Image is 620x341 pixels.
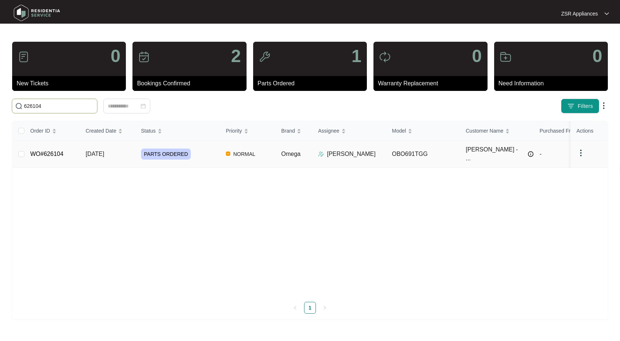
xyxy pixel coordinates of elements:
th: Model [386,121,460,141]
span: Model [392,127,406,135]
span: Order ID [30,127,50,135]
span: left [293,306,297,310]
span: Customer Name [466,127,503,135]
span: Omega [281,151,300,157]
p: 0 [592,47,602,65]
p: 0 [111,47,121,65]
img: icon [379,51,391,63]
span: [PERSON_NAME] - ... [466,145,524,163]
img: Vercel Logo [226,151,230,156]
img: dropdown arrow [576,149,585,157]
th: Brand [275,121,312,141]
span: PARTS ORDERED [141,149,191,160]
p: 2 [231,47,241,65]
span: Brand [281,127,295,135]
p: 0 [472,47,482,65]
th: Purchased From [534,121,607,141]
span: Created Date [86,127,116,135]
span: NORMAL [230,150,258,158]
button: filter iconFilters [561,99,599,113]
img: icon [138,51,150,63]
th: Customer Name [460,121,534,141]
p: Warranty Replacement [378,79,487,88]
span: Assignee [318,127,340,135]
p: New Tickets [17,79,126,88]
input: Search by Order Id, Assignee Name, Customer Name, Brand and Model [24,102,94,110]
p: Need Information [499,79,608,88]
td: OBO691TGG [386,141,460,168]
img: residentia service logo [11,2,63,24]
button: right [319,302,331,314]
p: ZSR Appliances [561,10,598,17]
img: dropdown arrow [604,12,609,16]
img: filter icon [567,102,575,110]
img: icon [259,51,271,63]
p: 1 [351,47,361,65]
span: Status [141,127,156,135]
span: [DATE] [86,151,104,157]
th: Status [135,121,220,141]
span: Priority [226,127,242,135]
img: dropdown arrow [599,101,608,110]
li: Previous Page [289,302,301,314]
p: Bookings Confirmed [137,79,246,88]
a: 1 [304,302,316,313]
img: icon [500,51,512,63]
li: Next Page [319,302,331,314]
p: [PERSON_NAME] [327,150,376,158]
img: Assigner Icon [318,151,324,157]
span: - [540,151,541,157]
p: Parts Ordered [258,79,367,88]
th: Actions [571,121,607,141]
a: WO#626104 [30,151,63,157]
th: Order ID [24,121,80,141]
span: Purchased From [540,127,578,135]
li: 1 [304,302,316,314]
th: Assignee [312,121,386,141]
button: left [289,302,301,314]
th: Created Date [80,121,135,141]
img: icon [18,51,30,63]
img: Info icon [528,151,534,157]
span: Filters [578,102,593,110]
img: search-icon [15,102,23,110]
th: Priority [220,121,275,141]
span: right [323,306,327,310]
